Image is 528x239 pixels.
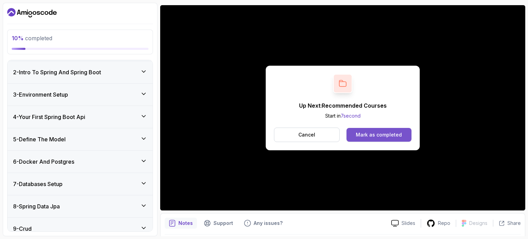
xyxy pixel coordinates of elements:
h3: 7 - Databases Setup [13,180,63,188]
a: Repo [421,219,456,228]
h3: 2 - Intro To Spring And Spring Boot [13,68,101,76]
button: Support button [200,218,237,229]
button: 3-Environment Setup [8,84,153,106]
p: Start in [299,112,387,119]
button: 2-Intro To Spring And Spring Boot [8,61,153,83]
a: Dashboard [7,7,57,18]
p: Up Next: Recommended Courses [299,101,387,110]
button: 4-Your First Spring Boot Api [8,106,153,128]
h3: 5 - Define The Model [13,135,66,143]
p: Support [213,220,233,227]
button: 8-Spring Data Jpa [8,195,153,217]
button: 7-Databases Setup [8,173,153,195]
span: 7 second [341,113,361,119]
iframe: 2 - Bootstrap Spring Boot Project [160,5,525,210]
h3: 3 - Environment Setup [13,90,68,99]
button: Share [493,220,521,227]
p: Cancel [298,131,315,138]
p: Designs [469,220,487,227]
span: completed [12,35,52,42]
button: notes button [165,218,197,229]
h3: 6 - Docker And Postgres [13,157,74,166]
button: Feedback button [240,218,287,229]
button: 5-Define The Model [8,128,153,150]
button: 6-Docker And Postgres [8,151,153,173]
h3: 9 - Crud [13,225,32,233]
p: Repo [438,220,450,227]
a: Slides [386,220,421,227]
span: 10 % [12,35,24,42]
div: Mark as completed [356,131,402,138]
p: Share [507,220,521,227]
button: Cancel [274,128,340,142]
p: Slides [401,220,415,227]
p: Notes [178,220,193,227]
h3: 8 - Spring Data Jpa [13,202,60,210]
p: Any issues? [254,220,283,227]
button: Mark as completed [346,128,411,142]
h3: 4 - Your First Spring Boot Api [13,113,85,121]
